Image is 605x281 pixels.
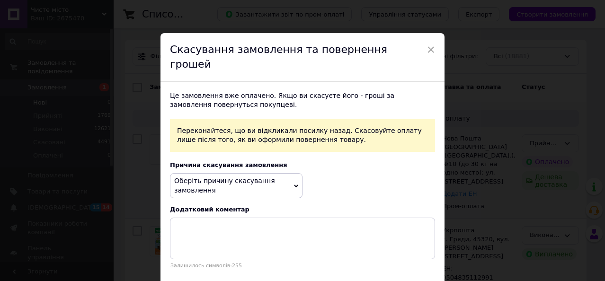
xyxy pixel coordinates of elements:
div: Скасування замовлення та повернення грошей [160,33,445,82]
span: Оберіть причину скасування замовлення [174,177,275,194]
div: Залишилось символів: 255 [170,263,435,269]
div: Додатковий коментар [170,206,435,213]
div: Переконайтеся, що ви відкликали посилку назад. Скасовуйте оплату лише після того, як ви оформили ... [170,119,435,152]
div: Це замовлення вже оплачено. Якщо ви скасуєте його - гроші за замовлення повернуться покупцеві. [170,91,435,110]
span: × [427,42,435,58]
div: Причина скасування замовлення [170,161,435,168]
